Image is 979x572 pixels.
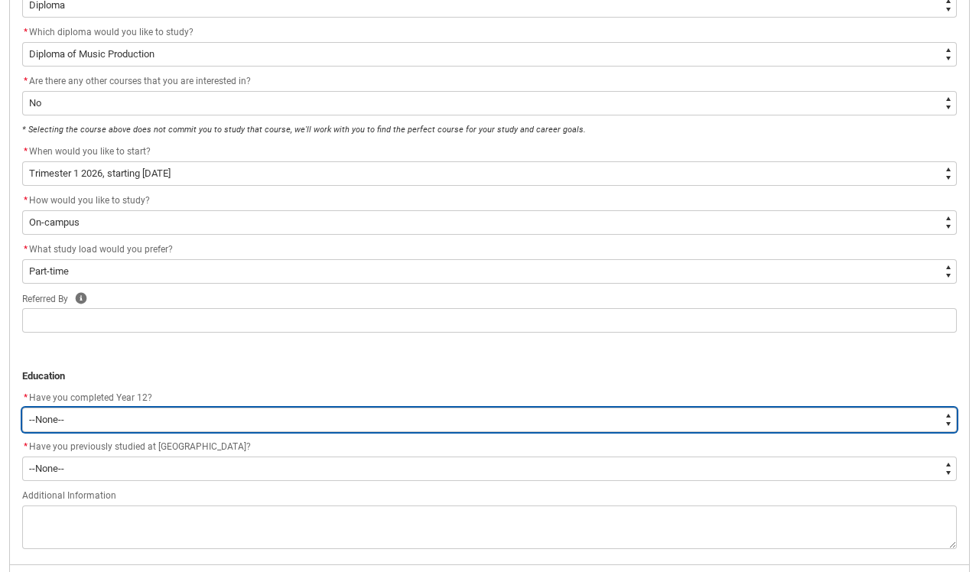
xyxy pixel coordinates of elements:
[22,370,65,382] strong: Education
[24,441,28,452] abbr: required
[24,146,28,157] abbr: required
[29,146,151,157] span: When would you like to start?
[29,27,194,37] span: Which diploma would you like to study?
[24,195,28,206] abbr: required
[24,76,28,86] abbr: required
[29,441,251,452] span: Have you previously studied at [GEOGRAPHIC_DATA]?
[29,76,251,86] span: Are there any other courses that you are interested in?
[29,195,150,206] span: How would you like to study?
[22,490,116,501] span: Additional Information
[22,294,68,304] span: Referred By
[29,244,173,255] span: What study load would you prefer?
[24,244,28,255] abbr: required
[22,125,586,135] em: * Selecting the course above does not commit you to study that course, we'll work with you to fin...
[24,27,28,37] abbr: required
[29,392,152,403] span: Have you completed Year 12?
[24,392,28,403] abbr: required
